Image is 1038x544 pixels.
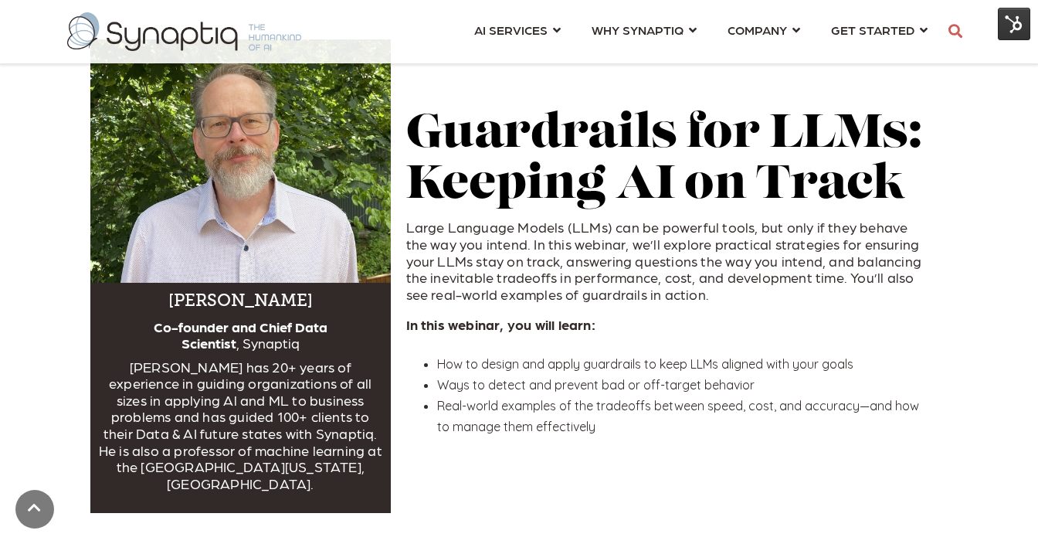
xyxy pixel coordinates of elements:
[998,8,1030,40] img: HubSpot Tools Menu Toggle
[437,398,919,434] span: Real-world examples of the tradeoffs between speed, cost, and accuracy—and how to manage them eff...
[67,12,301,51] img: synaptiq logo-2
[437,356,853,372] span: How to design and apply guardrails to keep LLMs aligned with your goals
[474,19,548,40] span: AI SERVICES
[592,19,684,40] span: WHY SYNAPTIQ
[437,377,755,393] span: Ways to detect and prevent bad or off-target behavior
[154,318,327,352] strong: Co-founder and Chief Data Scientist
[728,15,800,44] a: COMPANY
[459,4,943,59] nav: menu
[90,39,391,283] img: TimOatesHeadshot-1.png
[728,19,787,40] span: COMPANY
[98,359,383,492] p: [PERSON_NAME] has 20+ years of experience in guiding organizations of all sizes in applying Al an...
[406,110,933,212] h2: Guardrails for LLMs: Keeping AI on Track
[98,318,383,352] h6: , Synaptiq
[474,15,561,44] a: AI SERVICES
[592,15,697,44] a: WHY SYNAPTIQ
[831,15,928,44] a: GET STARTED
[98,291,383,311] h5: [PERSON_NAME]
[831,19,914,40] span: GET STARTED
[406,219,922,301] span: Large Language Models (LLMs) can be powerful tools, but only if they behave the way you intend. I...
[406,316,595,332] strong: In this webinar, you will learn:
